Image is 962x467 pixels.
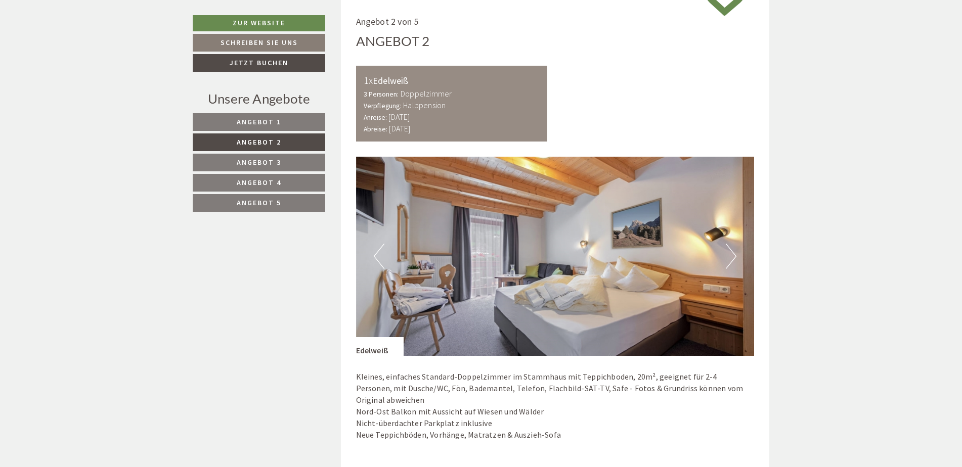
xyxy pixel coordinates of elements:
[364,113,387,122] small: Anreise:
[193,54,325,72] a: Jetzt buchen
[364,73,540,88] div: Edelweiß
[237,178,281,187] span: Angebot 4
[237,158,281,167] span: Angebot 3
[16,116,112,123] small: 17:40
[193,89,325,108] div: Unsere Angebote
[403,100,446,110] b: Halbpension
[374,244,384,269] button: Previous
[364,90,399,99] small: 3 Personen:
[364,125,388,133] small: Abreise:
[233,28,390,59] div: Guten Tag, wie können wir Ihnen helfen?
[356,337,404,356] div: Edelweiß
[193,34,325,52] a: Schreiben Sie uns
[237,137,281,147] span: Angebot 2
[16,82,172,89] small: 17:40
[356,371,755,440] p: Kleines, einfaches Standard-Doppelzimmer im Stammhaus mit Teppichboden, 20m², geeignet für 2-4 Pe...
[388,112,410,122] b: [DATE]
[364,74,373,86] b: 1x
[16,63,172,71] div: Breitloh
[238,30,383,38] div: Sie
[356,16,419,27] span: Angebot 2 von 5
[401,88,452,99] b: Doppelzimmer
[237,117,281,126] span: Angebot 1
[8,61,178,91] div: Können ebike in der Nähe gemietet werden?
[389,123,410,133] b: [DATE]
[16,96,112,104] div: Breitloh
[726,244,736,269] button: Next
[356,32,430,51] div: Angebot 2
[364,102,402,110] small: Verpflegung:
[193,15,325,31] a: Zur Website
[338,266,399,284] button: Senden
[8,94,117,125] div: Gibt es glutenfreies Essen?
[238,50,383,57] small: 17:39
[181,8,217,25] div: [DATE]
[356,157,755,356] img: image
[237,198,281,207] span: Angebot 5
